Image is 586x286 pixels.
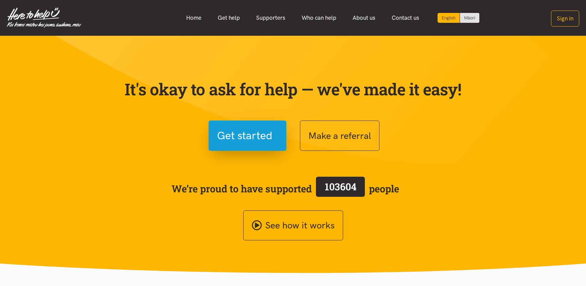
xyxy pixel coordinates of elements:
[460,13,479,23] a: Switch to Te Reo Māori
[209,121,286,151] button: Get started
[7,7,81,28] img: Home
[294,11,344,25] a: Who can help
[210,11,248,25] a: Get help
[312,175,369,202] a: 103604
[217,127,272,144] span: Get started
[438,13,480,23] div: Language toggle
[344,11,384,25] a: About us
[178,11,210,25] a: Home
[325,180,356,193] span: 103604
[243,210,343,241] a: See how it works
[300,121,379,151] button: Make a referral
[172,175,399,202] span: We’re proud to have supported people
[248,11,294,25] a: Supporters
[551,11,579,27] button: Sign in
[123,79,463,99] p: It's okay to ask for help — we've made it easy!
[384,11,427,25] a: Contact us
[438,13,460,23] div: Current language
